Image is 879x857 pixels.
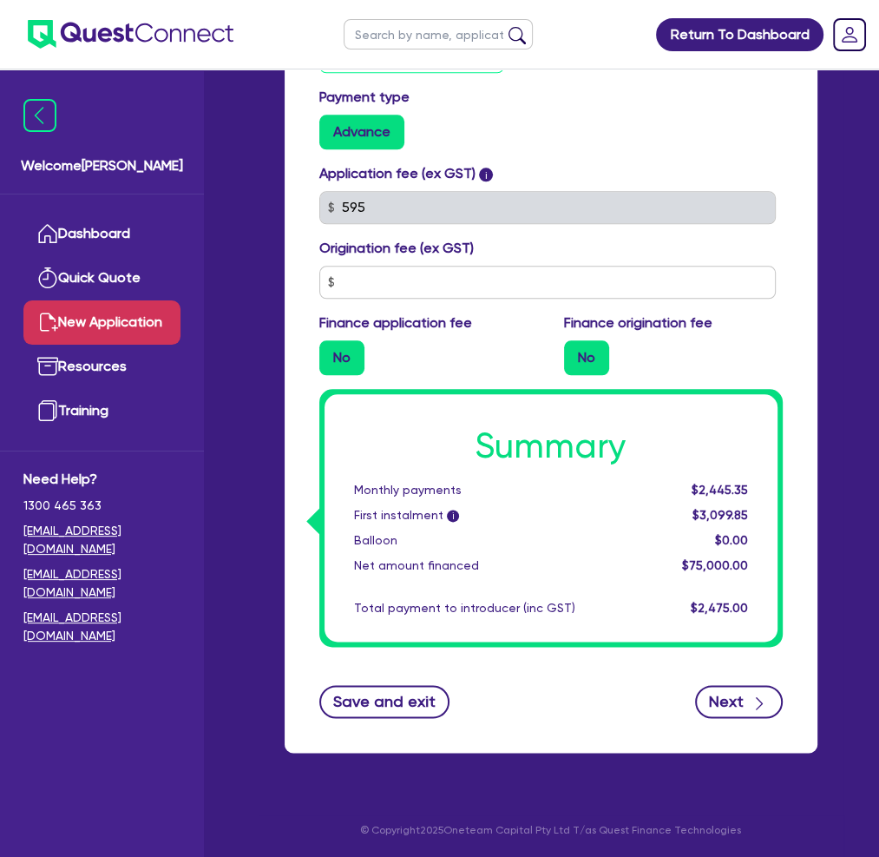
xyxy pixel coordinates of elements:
label: Origination fee (ex GST) [319,238,474,259]
span: Welcome [PERSON_NAME] [21,155,183,176]
p: © Copyright 2025 Oneteam Capital Pty Ltd T/as Quest Finance Technologies [272,822,830,838]
img: quick-quote [37,267,58,288]
span: $2,475.00 [690,601,747,615]
label: No [319,340,364,375]
span: $75,000.00 [681,558,747,572]
a: [EMAIL_ADDRESS][DOMAIN_NAME] [23,609,180,645]
a: Dashboard [23,212,180,256]
a: Resources [23,345,180,389]
label: Application fee (ex GST) [319,163,476,184]
img: new-application [37,312,58,333]
button: Next [695,685,783,718]
a: [EMAIL_ADDRESS][DOMAIN_NAME] [23,565,180,602]
span: i [447,510,459,522]
a: Return To Dashboard [656,18,823,51]
img: quest-connect-logo-blue [28,20,233,49]
a: Dropdown toggle [827,12,872,57]
label: No [564,340,609,375]
a: [EMAIL_ADDRESS][DOMAIN_NAME] [23,522,180,558]
img: resources [37,356,58,377]
div: Total payment to introducer (inc GST) [341,599,621,617]
img: training [37,400,58,421]
label: Finance application fee [319,313,472,333]
div: Monthly payments [341,481,621,499]
div: Net amount financed [341,557,621,575]
div: First instalment [341,506,621,524]
div: Balloon [341,531,621,550]
h1: Summary [354,425,748,467]
label: Payment type [319,87,410,108]
label: Finance origination fee [564,313,712,333]
span: $3,099.85 [692,508,747,522]
img: icon-menu-close [23,99,56,132]
a: Training [23,389,180,433]
a: New Application [23,300,180,345]
span: 1300 465 363 [23,497,180,515]
input: Search by name, application ID or mobile number... [344,19,533,49]
span: i [479,168,493,181]
span: Need Help? [23,469,180,490]
span: $2,445.35 [691,483,747,497]
label: Advance [319,115,404,149]
a: Quick Quote [23,256,180,300]
button: Save and exit [319,685,450,718]
span: $0.00 [714,533,747,547]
